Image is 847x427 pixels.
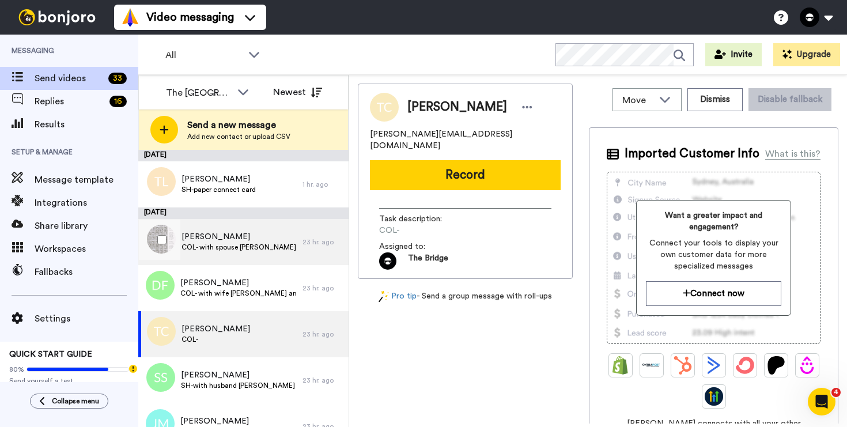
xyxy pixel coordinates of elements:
img: df.png [146,271,175,300]
span: Move [622,93,653,107]
span: Send yourself a test [9,376,129,386]
div: What is this? [765,147,820,161]
button: Disable fallback [748,88,831,111]
span: Replies [35,95,105,108]
span: Imported Customer Info [625,145,759,163]
span: Task description : [379,213,460,225]
span: Message template [35,173,138,187]
div: 1 hr. ago [302,180,343,189]
span: Connect your tools to display your own customer data for more specialized messages [646,237,781,272]
button: Collapse menu [30,394,108,409]
img: ss.png [146,363,175,392]
div: 23 hr. ago [302,330,343,339]
span: Send videos [35,71,104,85]
span: Integrations [35,196,138,210]
img: GoHighLevel [705,387,723,406]
span: Settings [35,312,138,326]
button: Record [370,160,561,190]
span: Fallbacks [35,265,138,279]
div: [DATE] [138,150,349,161]
span: [PERSON_NAME] [181,369,297,381]
span: Workspaces [35,242,138,256]
span: SH-paper connect card [181,185,256,194]
span: Video messaging [146,9,234,25]
img: Ontraport [642,356,661,375]
span: Share library [35,219,138,233]
span: [PERSON_NAME] [407,99,507,116]
div: [DATE] [138,207,349,219]
button: Newest [264,81,331,104]
img: Image of Tara Chambers [370,93,399,122]
span: COL- [379,225,489,236]
img: ConvertKit [736,356,754,375]
div: Tooltip anchor [128,364,138,374]
span: Send a new message [187,118,290,132]
img: magic-wand.svg [379,290,389,303]
img: ActiveCampaign [705,356,723,375]
span: All [165,48,243,62]
span: [PERSON_NAME] [181,173,256,185]
button: Dismiss [687,88,743,111]
a: Pro tip [379,290,417,303]
span: SH-with husband [PERSON_NAME] and daughter [181,381,297,390]
span: Want a greater impact and engagement? [646,210,781,233]
span: [PERSON_NAME] [181,231,296,243]
iframe: Intercom live chat [808,388,835,415]
img: Patreon [767,356,785,375]
span: [PERSON_NAME] [180,277,297,289]
div: 23 hr. ago [302,376,343,385]
span: [PERSON_NAME][EMAIL_ADDRESS][DOMAIN_NAME] [370,129,561,152]
div: - Send a group message with roll-ups [358,290,573,303]
span: COL- with spouse [PERSON_NAME] [181,243,296,252]
span: [PERSON_NAME] [181,323,250,335]
div: The [GEOGRAPHIC_DATA] [166,86,232,100]
img: Hubspot [674,356,692,375]
span: Collapse menu [52,396,99,406]
button: Upgrade [773,43,840,66]
span: Assigned to: [379,241,460,252]
img: Drip [798,356,816,375]
span: [PERSON_NAME] [180,415,297,427]
span: COL- [181,335,250,344]
img: bj-logo-header-white.svg [14,9,100,25]
span: QUICK START GUIDE [9,350,92,358]
img: tl.png [147,167,176,196]
img: vm-color.svg [121,8,139,27]
img: 108526f3-d0f5-4855-968e-0b8b5df60842-1745509246.jpg [379,252,396,270]
div: 23 hr. ago [302,284,343,293]
span: 4 [831,388,841,397]
div: 23 hr. ago [302,237,343,247]
span: 80% [9,365,24,374]
span: Results [35,118,138,131]
div: 33 [108,73,127,84]
div: 16 [109,96,127,107]
span: Add new contact or upload CSV [187,132,290,141]
button: Invite [705,43,762,66]
img: tc.png [147,317,176,346]
span: The Bridge [408,252,448,270]
img: Shopify [611,356,630,375]
button: Connect now [646,281,781,306]
span: COL- with wife [PERSON_NAME] and daughter [PERSON_NAME] [180,289,297,298]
